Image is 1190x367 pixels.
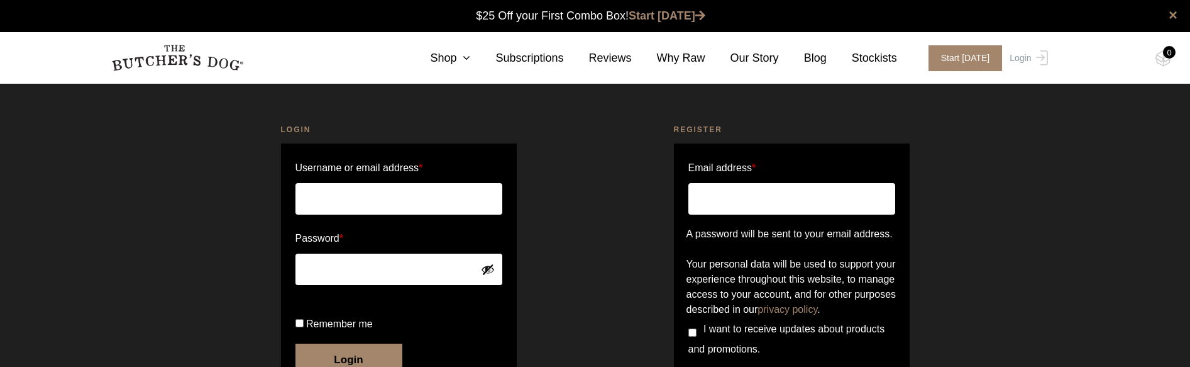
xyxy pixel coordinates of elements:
[295,158,502,178] label: Username or email address
[779,50,827,67] a: Blog
[688,158,756,178] label: Email address
[306,319,373,329] span: Remember me
[758,304,817,315] a: privacy policy
[916,45,1007,71] a: Start [DATE]
[281,123,517,136] h2: Login
[481,263,495,276] button: Show password
[827,50,897,67] a: Stockists
[1155,50,1171,67] img: TBD_Cart-Empty.png
[705,50,779,67] a: Our Story
[295,229,502,249] label: Password
[564,50,632,67] a: Reviews
[1163,46,1176,59] div: 0
[688,324,885,354] span: I want to receive updates about products and promotions.
[1169,8,1177,23] a: close
[674,123,910,136] h2: Register
[405,50,470,67] a: Shop
[1006,45,1047,71] a: Login
[632,50,705,67] a: Why Raw
[470,50,563,67] a: Subscriptions
[629,9,705,22] a: Start [DATE]
[688,329,697,337] input: I want to receive updates about products and promotions.
[928,45,1003,71] span: Start [DATE]
[686,257,897,317] p: Your personal data will be used to support your experience throughout this website, to manage acc...
[686,227,897,242] p: A password will be sent to your email address.
[295,319,304,327] input: Remember me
